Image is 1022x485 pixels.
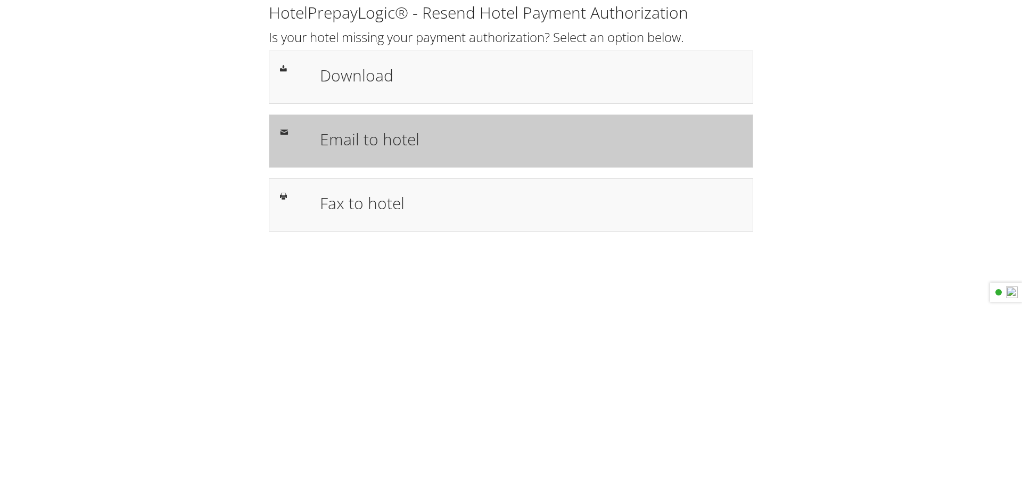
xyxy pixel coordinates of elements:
a: Download [269,51,753,104]
h1: Email to hotel [320,127,742,151]
h1: HotelPrepayLogic® - Resend Hotel Payment Authorization [269,2,753,24]
a: Email to hotel [269,114,753,168]
h1: Fax to hotel [320,191,742,215]
h1: Download [320,63,742,87]
h2: Is your hotel missing your payment authorization? Select an option below. [269,28,753,46]
a: Fax to hotel [269,178,753,232]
